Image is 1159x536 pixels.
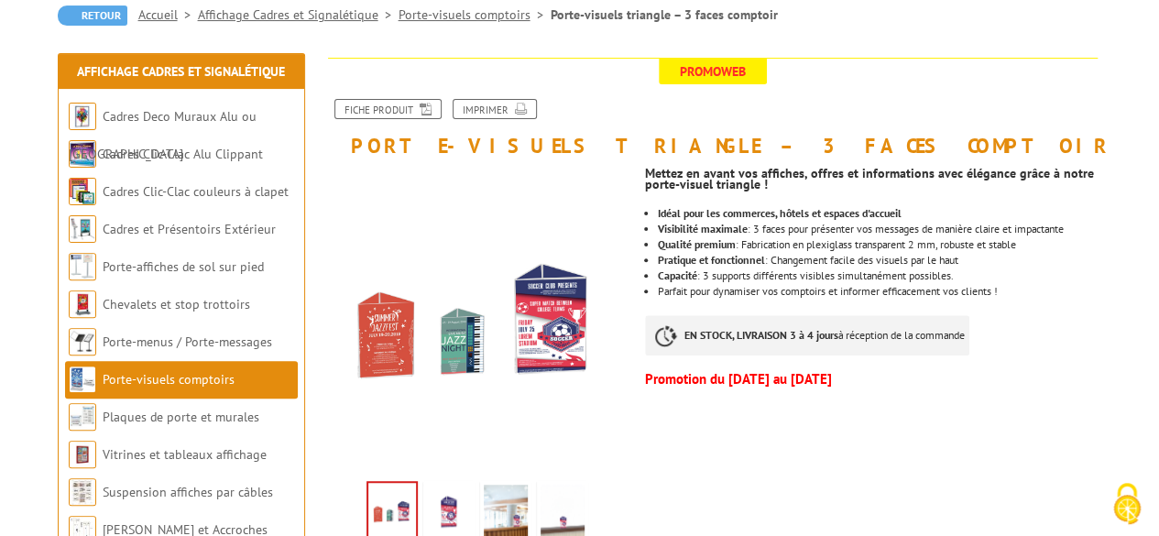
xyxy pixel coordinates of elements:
li: Porte-visuels triangle – 3 faces comptoir [551,5,778,24]
a: Porte-visuels comptoirs [399,6,551,23]
a: Chevalets et stop trottoirs [103,296,250,312]
a: Affichage Cadres et Signalétique [198,6,399,23]
img: porte_visuels_triangles_3faces_comptoirs_avec_exemples_visuels_culturels_pvt602_pvt604_pvt603.jpg [323,166,632,475]
img: Suspension affiches par câbles [69,478,96,506]
a: Cadres Deco Muraux Alu ou [GEOGRAPHIC_DATA] [69,108,257,162]
a: Suspension affiches par câbles [103,484,273,500]
a: Fiche produit [334,99,442,119]
strong: EN STOCK, LIVRAISON 3 à 4 jours [684,328,838,342]
img: Vitrines et tableaux affichage [69,441,96,468]
a: Affichage Cadres et Signalétique [77,63,285,80]
a: Porte-menus / Porte-messages [103,334,272,350]
a: Vitrines et tableaux affichage [103,446,267,463]
strong: Idéal pour les commerces, hôtels et espaces d'accueil [658,206,902,220]
p: à réception de la commande [645,315,969,356]
a: Imprimer [453,99,537,119]
button: Cookies (fenêtre modale) [1095,474,1159,536]
p: Promotion du [DATE] au [DATE] [645,374,1101,385]
a: Retour [58,5,127,26]
li: Parfait pour dynamiser vos comptoirs et informer efficacement vos clients ! [658,286,1101,297]
a: Porte-affiches de sol sur pied [103,258,264,275]
a: Plaques de porte et murales [103,409,259,425]
span: Promoweb [659,59,767,84]
strong: Mettez en avant vos affiches, offres et informations avec élégance grâce à notre porte-visuel tri... [645,165,1094,192]
a: Porte-visuels comptoirs [103,371,235,388]
strong: Pratique et fonctionnel [658,253,765,267]
li: : 3 faces pour présenter vos messages de manière claire et impactante [658,224,1101,235]
img: Porte-menus / Porte-messages [69,328,96,356]
a: Cadres et Présentoirs Extérieur [103,221,276,237]
img: Plaques de porte et murales [69,403,96,431]
img: Cadres Deco Muraux Alu ou Bois [69,103,96,130]
a: Cadres Clic-Clac Alu Clippant [103,146,263,162]
img: Cadres Clic-Clac couleurs à clapet [69,178,96,205]
img: Cookies (fenêtre modale) [1104,481,1150,527]
a: Accueil [138,6,198,23]
img: Cadres et Présentoirs Extérieur [69,215,96,243]
li: : Changement facile des visuels par le haut [658,255,1101,266]
li: : Fabrication en plexiglass transparent 2 mm, robuste et stable [658,239,1101,250]
a: Cadres Clic-Clac couleurs à clapet [103,183,289,200]
strong: Capacité [658,268,697,282]
img: Chevalets et stop trottoirs [69,290,96,318]
li: : 3 supports différents visibles simultanément possibles. [658,270,1101,281]
img: Porte-affiches de sol sur pied [69,253,96,280]
strong: Visibilité maximale [658,222,748,235]
strong: Qualité premium [658,237,736,251]
img: Porte-visuels comptoirs [69,366,96,393]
